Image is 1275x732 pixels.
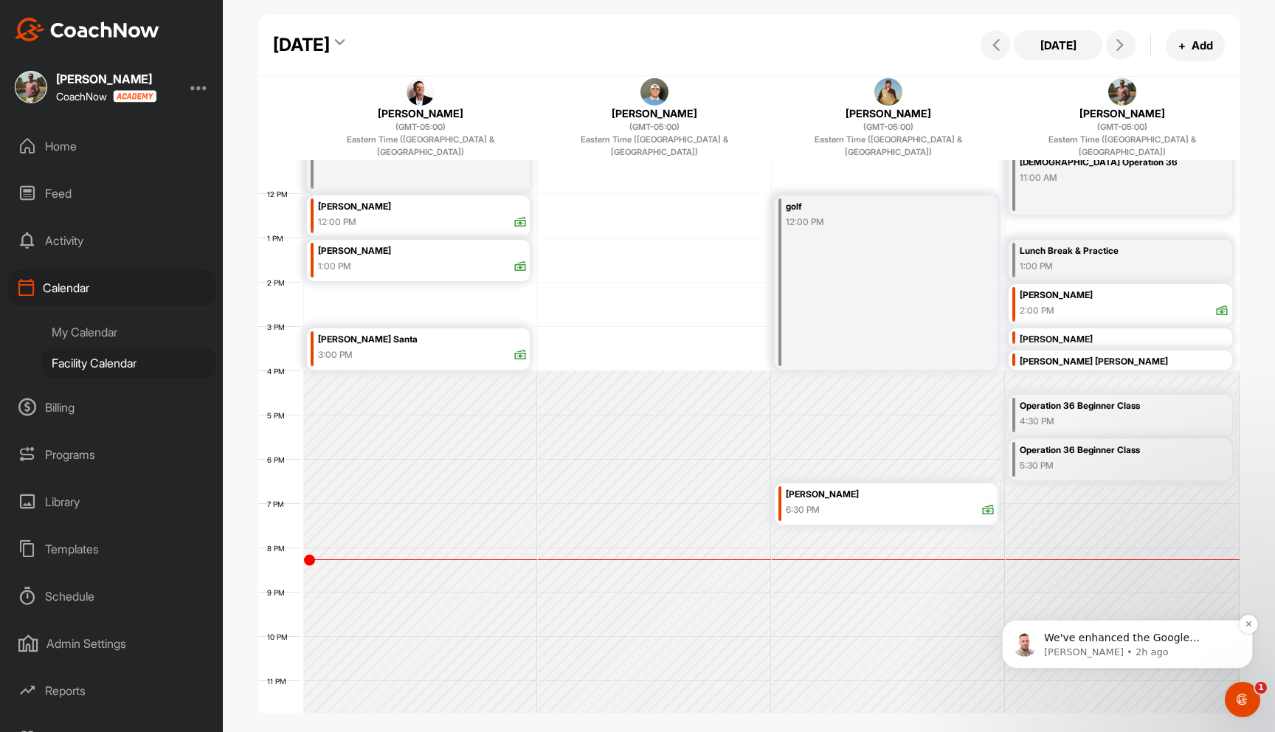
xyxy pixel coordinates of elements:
div: Facility Calendar [41,348,216,379]
iframe: Intercom live chat [1225,682,1260,717]
div: 1 PM [258,234,298,243]
div: [PERSON_NAME] [1026,106,1220,121]
button: +Add [1166,30,1225,61]
div: 12:00 PM [318,215,356,229]
div: 12:00 PM [786,215,958,229]
div: 5:30 PM [1020,459,1193,472]
div: [PERSON_NAME] [1020,331,1229,348]
div: Operation 36 Beginner Class [1020,398,1193,415]
div: [PERSON_NAME] [786,486,995,503]
div: [PERSON_NAME] [324,106,518,121]
span: + [1178,38,1186,53]
div: 8 PM [258,544,300,553]
span: (GMT-05:00) [863,121,913,134]
div: [PERSON_NAME] [1020,287,1229,304]
div: Billing [8,389,216,426]
span: 1 [1255,682,1267,694]
div: Schedule [8,578,216,615]
div: Activity [8,222,216,259]
img: Profile image for Alex [33,106,57,130]
span: Eastern Time ([GEOGRAPHIC_DATA] & [GEOGRAPHIC_DATA]) [1009,134,1237,159]
div: 1:00 PM [318,260,351,273]
img: square_67b95d90d14622879c0c59f72079d0a0.jpg [1108,78,1136,106]
div: [PERSON_NAME] Santa [318,331,527,348]
div: [PERSON_NAME] [792,106,986,121]
div: Calendar [8,269,216,306]
img: square_d878ab059a2e71ed704595ecd2975d9d.jpg [874,78,902,106]
div: message notification from Alex, 2h ago. We've enhanced the Google Calendar integration for a more... [22,93,273,142]
div: 3:00 PM [318,348,353,362]
span: (GMT-05:00) [1097,121,1147,134]
div: 6 PM [258,455,300,464]
div: [PERSON_NAME] [558,106,752,121]
div: 4:30 PM [1020,415,1193,428]
span: We've enhanced the Google Calendar integration for a more seamless experience. If you haven't lin... [64,105,250,278]
div: CoachNow [56,90,156,103]
div: 6:30 PM [786,503,820,517]
div: 1:00 PM [1020,260,1193,273]
span: (GMT-05:00) [395,121,446,134]
div: 2:00 PM [1020,304,1054,317]
span: Eastern Time ([GEOGRAPHIC_DATA] & [GEOGRAPHIC_DATA]) [307,134,535,159]
div: [PERSON_NAME] [318,243,527,260]
div: Templates [8,531,216,567]
div: My Calendar [41,317,216,348]
div: Programs [8,436,216,473]
div: 11:00 AM [1020,171,1193,184]
div: Home [8,128,216,165]
span: Eastern Time ([GEOGRAPHIC_DATA] & [GEOGRAPHIC_DATA]) [541,134,769,159]
div: 11 PM [258,677,301,686]
img: square_67b95d90d14622879c0c59f72079d0a0.jpg [15,71,47,103]
p: Message from Alex, sent 2h ago [64,119,255,132]
div: golf [786,198,958,215]
div: Reports [8,672,216,709]
div: [PERSON_NAME] [PERSON_NAME] [1020,353,1229,370]
div: 7 PM [258,500,299,508]
div: Feed [8,175,216,212]
div: Library [8,483,216,520]
div: 10 PM [258,632,303,641]
div: 9 PM [258,588,300,597]
button: [DATE] [1014,30,1102,60]
div: [DATE] [273,32,330,58]
div: 2 PM [258,278,300,287]
img: square_e23a613f319df89c3b7d878fa55ff902.jpg [640,78,668,106]
span: Eastern Time ([GEOGRAPHIC_DATA] & [GEOGRAPHIC_DATA]) [775,134,1003,159]
div: 12 PM [258,190,303,198]
div: 4 PM [258,367,300,376]
div: 3 PM [258,322,300,331]
span: (GMT-05:00) [629,121,680,134]
div: [PERSON_NAME] [56,73,156,85]
iframe: Intercom notifications message [980,527,1275,692]
button: Dismiss notification [259,88,278,107]
img: square_33d1b9b665a970990590299d55b62fd8.jpg [407,78,435,106]
div: 5 PM [258,411,300,420]
div: [PERSON_NAME] [318,198,527,215]
div: Lunch Break & Practice [1020,243,1193,260]
div: Admin Settings [8,625,216,662]
div: [DEMOGRAPHIC_DATA] Operation 36 [1020,154,1193,171]
img: CoachNow acadmey [113,90,156,103]
img: CoachNow [15,18,159,41]
div: Operation 36 Beginner Class [1020,442,1193,459]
